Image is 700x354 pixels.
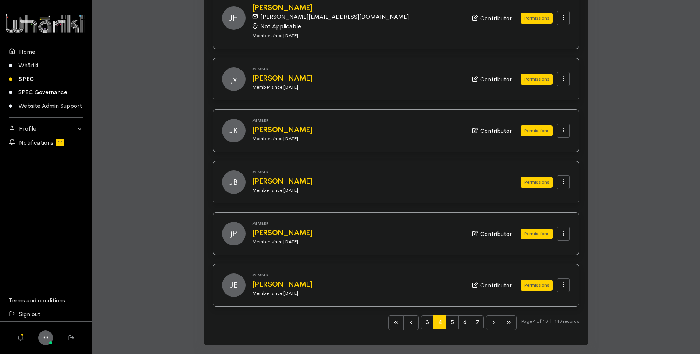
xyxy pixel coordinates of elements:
[252,74,464,82] a: [PERSON_NAME]
[472,74,512,84] div: Contributor
[550,318,552,324] span: |
[222,170,246,194] span: JB
[472,280,512,290] div: Contributor
[222,67,246,91] span: jv
[31,167,61,176] iframe: LinkedIn Embedded Content
[252,67,464,71] h6: Member
[486,315,501,330] li: Next page
[472,126,512,135] div: Contributor
[252,118,464,123] h6: Member
[433,315,446,329] span: 4
[222,222,246,245] span: jP
[421,315,434,329] span: 3
[252,4,464,12] a: [PERSON_NAME]
[472,229,512,238] div: Contributor
[521,229,553,239] button: Permissions
[458,315,471,329] span: 6
[471,315,484,329] span: 7
[252,222,464,226] h6: Member
[252,290,298,296] small: Member since [DATE]
[388,315,404,330] li: First page
[521,74,553,85] button: Permissions
[252,170,503,174] h6: Member
[252,280,464,288] a: [PERSON_NAME]
[404,315,419,330] li: Previous page
[521,13,553,24] button: Permissions
[222,273,246,297] span: JE
[521,125,553,136] button: Permissions
[252,177,503,185] a: [PERSON_NAME]
[252,187,298,193] small: Member since [DATE]
[252,84,298,90] small: Member since [DATE]
[252,21,459,31] div: Not Applicable
[38,330,53,345] a: SS
[521,315,579,336] small: Page 4 of 10 140 records
[252,273,464,277] h6: Member
[446,315,459,329] span: 5
[521,280,553,291] button: Permissions
[252,12,459,21] div: [PERSON_NAME][EMAIL_ADDRESS][DOMAIN_NAME]
[252,126,464,134] a: [PERSON_NAME]
[252,238,298,245] small: Member since [DATE]
[521,177,553,188] button: Permissions
[222,6,246,30] span: JH
[252,229,464,237] a: [PERSON_NAME]
[472,13,512,23] div: Contributor
[252,32,298,39] small: Member since [DATE]
[222,119,246,142] span: JK
[501,315,517,330] li: Last page
[252,135,298,142] small: Member since [DATE]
